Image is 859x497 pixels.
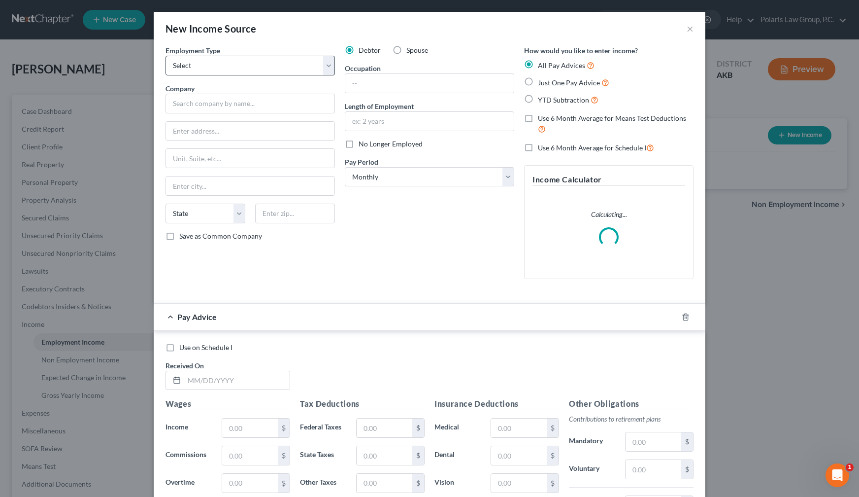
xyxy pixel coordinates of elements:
[406,46,428,54] span: Spouse
[345,74,514,93] input: --
[179,232,262,240] span: Save as Common Company
[626,432,681,451] input: 0.00
[491,446,547,465] input: 0.00
[345,112,514,131] input: ex: 2 years
[184,371,290,390] input: MM/DD/YYYY
[166,177,334,195] input: Enter city...
[681,432,693,451] div: $
[165,361,204,370] span: Received On
[547,446,559,465] div: $
[538,114,686,122] span: Use 6 Month Average for Means Test Deductions
[357,474,412,493] input: 0.00
[165,398,290,410] h5: Wages
[429,418,486,438] label: Medical
[412,419,424,437] div: $
[564,432,620,452] label: Mandatory
[177,312,217,321] span: Pay Advice
[295,473,351,493] label: Other Taxes
[165,94,335,113] input: Search company by name...
[538,96,589,104] span: YTD Subtraction
[564,460,620,479] label: Voluntary
[165,84,195,93] span: Company
[569,398,694,410] h5: Other Obligations
[538,78,600,87] span: Just One Pay Advice
[278,419,290,437] div: $
[222,419,278,437] input: 0.00
[295,418,351,438] label: Federal Taxes
[357,446,412,465] input: 0.00
[166,149,334,168] input: Unit, Suite, etc...
[255,204,335,223] input: Enter zip...
[345,101,414,111] label: Length of Employment
[687,23,694,35] button: ×
[412,474,424,493] div: $
[161,473,217,493] label: Overtime
[357,419,412,437] input: 0.00
[491,419,547,437] input: 0.00
[295,446,351,465] label: State Taxes
[359,140,423,148] span: No Longer Employed
[179,343,232,352] span: Use on Schedule I
[826,463,849,487] iframe: Intercom live chat
[434,398,559,410] h5: Insurance Deductions
[412,446,424,465] div: $
[532,210,685,219] p: Calculating...
[165,46,220,55] span: Employment Type
[300,398,425,410] h5: Tax Deductions
[278,474,290,493] div: $
[165,22,257,35] div: New Income Source
[359,46,381,54] span: Debtor
[429,446,486,465] label: Dental
[538,61,585,70] span: All Pay Advices
[222,446,278,465] input: 0.00
[626,460,681,479] input: 0.00
[429,473,486,493] label: Vision
[681,460,693,479] div: $
[547,419,559,437] div: $
[345,158,378,166] span: Pay Period
[222,474,278,493] input: 0.00
[532,174,685,186] h5: Income Calculator
[166,122,334,141] input: Enter address...
[491,474,547,493] input: 0.00
[547,474,559,493] div: $
[345,63,381,73] label: Occupation
[846,463,854,471] span: 1
[165,423,188,431] span: Income
[569,414,694,424] p: Contributions to retirement plans
[538,143,646,152] span: Use 6 Month Average for Schedule I
[161,446,217,465] label: Commissions
[278,446,290,465] div: $
[524,45,638,56] label: How would you like to enter income?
